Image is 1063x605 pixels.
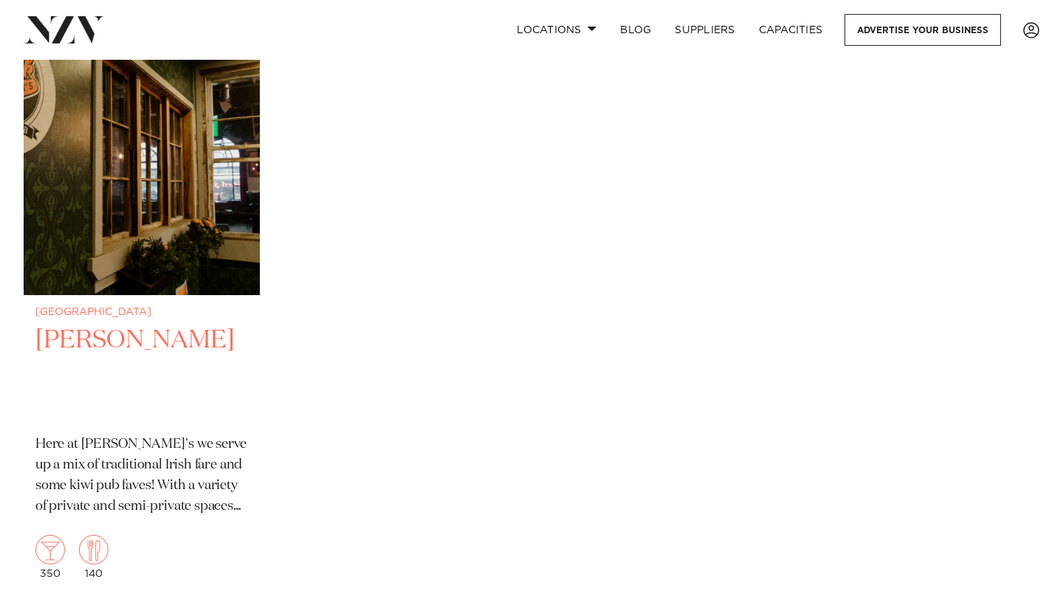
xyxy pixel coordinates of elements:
div: 350 [35,535,65,579]
img: cocktail.png [35,535,65,564]
p: Here at [PERSON_NAME]'s we serve up a mix of traditional Irish fare and some kiwi pub faves! With... [35,435,248,517]
a: Advertise your business [844,14,1001,46]
img: nzv-logo.png [24,16,104,43]
a: SUPPLIERS [663,14,746,46]
h2: [PERSON_NAME] [35,324,248,423]
a: Capacities [747,14,835,46]
a: BLOG [608,14,663,46]
img: dining.png [79,535,109,564]
small: [GEOGRAPHIC_DATA] [35,307,248,318]
a: Locations [505,14,608,46]
div: 140 [79,535,109,579]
